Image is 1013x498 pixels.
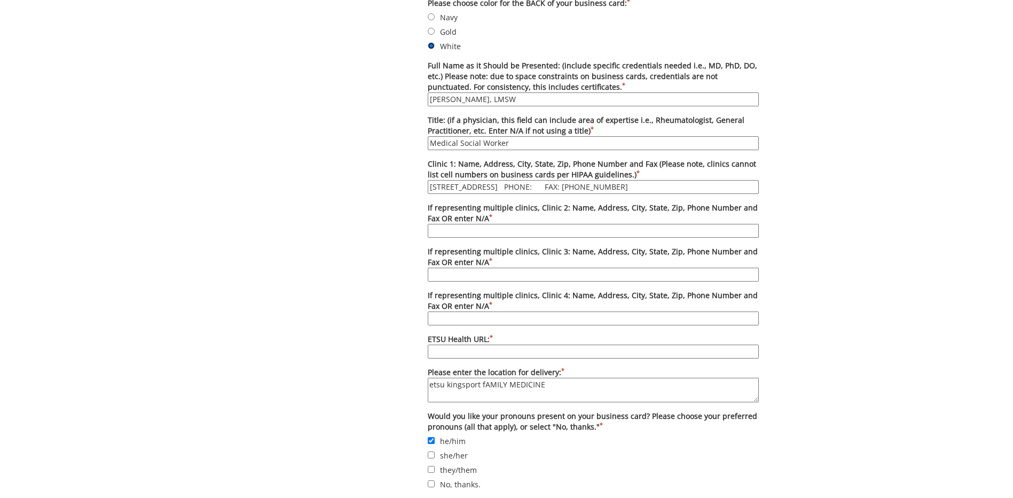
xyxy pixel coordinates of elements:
[428,115,759,150] label: Title: (if a physician, this field can include area of expertise i.e., Rheumatologist, General Pr...
[428,246,759,282] label: If representing multiple clinics, Clinic 3: Name, Address, City, State, Zip, Phone Number and Fax...
[428,11,759,23] label: Navy
[428,92,759,106] input: Full Name as it Should be Presented: (include specific credentials needed i.e., MD, PhD, DO, etc....
[428,435,759,447] label: he/him
[428,312,759,325] input: If representing multiple clinics, Clinic 4: Name, Address, City, State, Zip, Phone Number and Fax...
[428,290,759,325] label: If representing multiple clinics, Clinic 4: Name, Address, City, State, Zip, Phone Number and Fax...
[428,452,435,458] input: she/her
[428,180,759,194] input: Clinic 1: Name, Address, City, State, Zip, Phone Number and Fax (Please note, clinics cannot list...
[428,26,759,37] label: Gold
[428,334,759,359] label: ETSU Health URL:
[428,28,435,35] input: Gold
[428,136,759,150] input: Title: (if a physician, this field can include area of expertise i.e., Rheumatologist, General Pr...
[428,466,435,473] input: they/them
[428,411,759,432] label: Would you like your pronouns present on your business card? Please choose your preferred pronouns...
[428,224,759,238] input: If representing multiple clinics, Clinic 2: Name, Address, City, State, Zip, Phone Number and Fax...
[428,378,759,402] textarea: Please enter the location for delivery:*
[428,60,759,106] label: Full Name as it Should be Presented: (include specific credentials needed i.e., MD, PhD, DO, etc....
[428,13,435,20] input: Navy
[428,367,759,402] label: Please enter the location for delivery:
[428,345,759,359] input: ETSU Health URL:*
[428,478,759,490] label: No, thanks.
[428,480,435,487] input: No, thanks.
[428,159,759,194] label: Clinic 1: Name, Address, City, State, Zip, Phone Number and Fax (Please note, clinics cannot list...
[428,464,759,476] label: they/them
[428,203,759,238] label: If representing multiple clinics, Clinic 2: Name, Address, City, State, Zip, Phone Number and Fax...
[428,268,759,282] input: If representing multiple clinics, Clinic 3: Name, Address, City, State, Zip, Phone Number and Fax...
[428,40,759,52] label: White
[428,437,435,444] input: he/him
[428,42,435,49] input: White
[428,449,759,461] label: she/her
